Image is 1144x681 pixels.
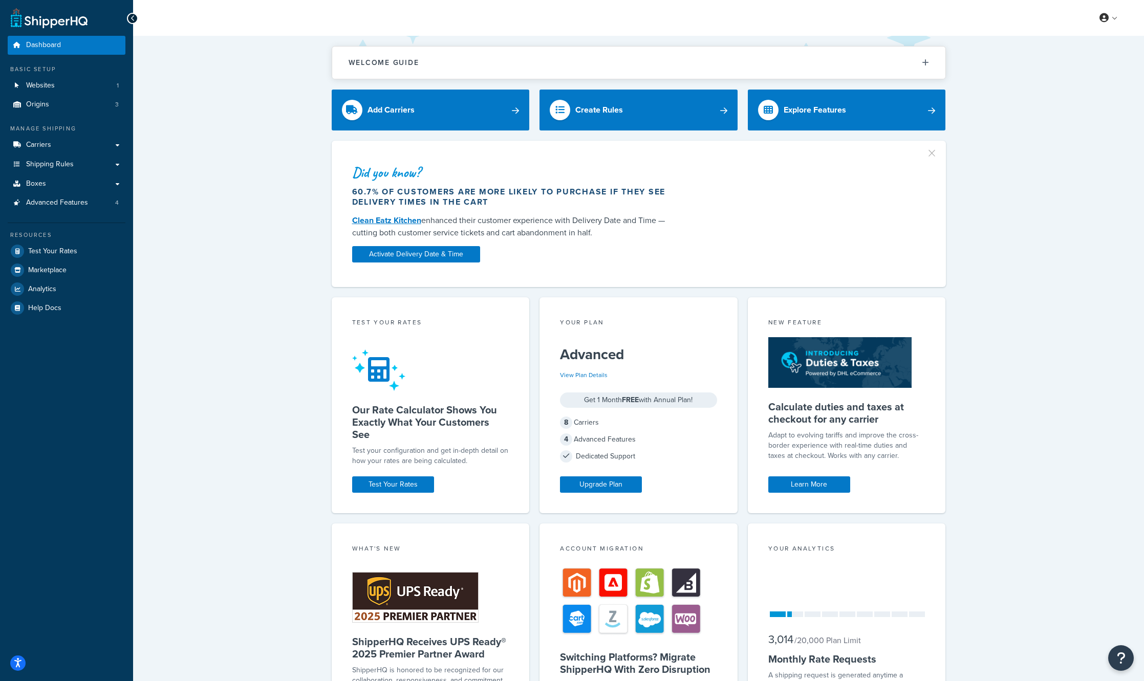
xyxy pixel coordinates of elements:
a: View Plan Details [560,370,608,380]
div: Advanced Features [560,432,717,447]
a: Test Your Rates [352,476,434,493]
a: Test Your Rates [8,242,125,260]
div: New Feature [768,318,925,329]
button: Open Resource Center [1108,645,1134,671]
span: 3 [115,100,119,109]
span: Carriers [26,141,51,149]
span: 1 [117,81,119,90]
span: Dashboard [26,41,61,50]
div: Dedicated Support [560,449,717,464]
strong: FREE [622,394,639,405]
h2: Welcome Guide [349,59,419,67]
a: Add Carriers [332,90,530,130]
a: Origins3 [8,95,125,114]
div: Your Analytics [768,544,925,556]
div: Resources [8,231,125,239]
a: Clean Eatz Kitchen [352,214,421,226]
div: Manage Shipping [8,124,125,133]
span: 3,014 [768,631,793,648]
a: Shipping Rules [8,155,125,174]
span: 8 [560,416,572,429]
li: Advanced Features [8,193,125,212]
span: Test Your Rates [28,247,77,256]
div: Add Carriers [368,103,415,117]
span: Help Docs [28,304,61,313]
span: Marketplace [28,266,67,275]
div: Explore Features [784,103,846,117]
div: Get 1 Month with Annual Plan! [560,392,717,408]
li: Websites [8,76,125,95]
p: Adapt to evolving tariffs and improve the cross-border experience with real-time duties and taxes... [768,430,925,461]
a: Explore Features [748,90,946,130]
small: / 20,000 Plan Limit [794,634,861,646]
div: Test your rates [352,318,509,329]
h5: Our Rate Calculator Shows You Exactly What Your Customers See [352,404,509,441]
li: Origins [8,95,125,114]
a: Create Rules [539,90,738,130]
a: Websites1 [8,76,125,95]
div: Basic Setup [8,65,125,74]
a: Activate Delivery Date & Time [352,246,480,262]
div: Account Migration [560,544,717,556]
span: Boxes [26,180,46,188]
div: 60.7% of customers are more likely to purchase if they see delivery times in the cart [352,187,676,207]
h5: Switching Platforms? Migrate ShipperHQ With Zero Disruption [560,651,717,675]
a: Advanced Features4 [8,193,125,212]
div: Carriers [560,415,717,430]
span: 4 [560,433,572,446]
h5: Calculate duties and taxes at checkout for any carrier [768,401,925,425]
a: Carriers [8,136,125,155]
a: Learn More [768,476,850,493]
span: Shipping Rules [26,160,74,169]
div: Your Plan [560,318,717,329]
div: enhanced their customer experience with Delivery Date and Time — cutting both customer service ti... [352,214,676,239]
div: Test your configuration and get in-depth detail on how your rates are being calculated. [352,446,509,466]
div: Did you know? [352,165,676,180]
a: Dashboard [8,36,125,55]
h5: ShipperHQ Receives UPS Ready® 2025 Premier Partner Award [352,635,509,660]
a: Analytics [8,280,125,298]
button: Welcome Guide [332,47,945,79]
a: Help Docs [8,299,125,317]
span: Websites [26,81,55,90]
div: What's New [352,544,509,556]
div: Create Rules [575,103,623,117]
a: Upgrade Plan [560,476,642,493]
h5: Monthly Rate Requests [768,653,925,665]
span: Analytics [28,285,56,294]
a: Boxes [8,174,125,193]
span: Origins [26,100,49,109]
a: Marketplace [8,261,125,279]
span: 4 [115,199,119,207]
span: Advanced Features [26,199,88,207]
h5: Advanced [560,346,717,363]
